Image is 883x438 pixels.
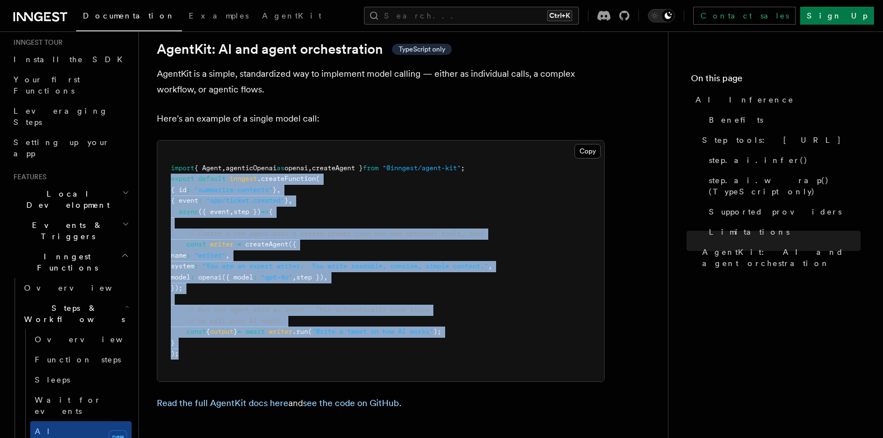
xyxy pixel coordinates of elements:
button: Events & Triggers [9,215,132,246]
span: Wait for events [35,395,101,416]
span: step }) [296,273,324,281]
span: Inngest tour [9,38,63,47]
a: step.ai.wrap() (TypeScript only) [704,170,861,202]
a: Contact sales [693,7,796,25]
span: } [284,197,288,204]
a: Overview [20,278,132,298]
span: Step tools: [URL] [702,134,842,146]
span: Benefits [709,114,763,125]
a: step.ai.infer() [704,150,861,170]
span: = [237,328,241,336]
a: AgentKit: AI and agent orchestrationTypeScript only [157,41,452,57]
span: { id [171,186,186,194]
span: }); [171,284,183,292]
span: ); [171,350,179,357]
span: "Write a tweet on how AI works" [312,328,433,336]
span: async [179,208,198,216]
button: Steps & Workflows [20,298,132,329]
a: Supported providers [704,202,861,222]
span: Overview [24,283,139,292]
a: AgentKit: AI and agent orchestration [698,242,861,273]
a: Your first Functions [9,69,132,101]
span: openai [198,273,222,281]
span: const [186,240,206,248]
span: Steps & Workflows [20,302,125,325]
span: { event [171,197,198,204]
span: : [186,186,190,194]
button: Search...Ctrl+K [364,7,579,25]
a: Wait for events [30,390,132,421]
a: Limitations [704,222,861,242]
span: step.ai.wrap() (TypeScript only) [709,175,861,197]
span: Local Development [9,188,122,211]
span: .run [292,328,308,336]
span: .createFunction [257,175,316,183]
span: ({ model [222,273,253,281]
span: agenticOpenai [226,164,277,172]
span: Inngest Functions [9,251,121,273]
a: Step tools: [URL] [698,130,861,150]
span: AgentKit: AI and agent orchestration [702,246,861,269]
span: , [288,197,292,204]
span: output [210,328,233,336]
h4: On this page [691,72,861,90]
span: AI Inference [695,94,794,105]
span: AgentKit [262,11,321,20]
span: // to call your AI model. [186,317,284,325]
button: Inngest Functions [9,246,132,278]
a: Documentation [76,3,182,31]
span: as [277,164,284,172]
span: => [261,208,269,216]
span: TypeScript only [399,45,445,54]
span: // Run the agent with an input. This automatically uses steps [186,306,429,314]
span: "@inngest/agent-kit" [382,164,461,172]
p: AgentKit is a simple, standardized way to implement model calling — either as individual calls, a... [157,66,605,97]
span: { [206,328,210,336]
a: Read the full AgentKit docs here [157,398,288,408]
span: Examples [189,11,249,20]
span: , [226,251,230,259]
span: Overview [35,335,150,344]
span: Install the SDK [13,55,129,64]
span: : [190,273,194,281]
span: createAgent } [312,164,363,172]
span: Documentation [83,11,175,20]
a: Setting up your app [9,132,132,164]
button: Local Development [9,184,132,215]
a: Examples [182,3,255,30]
span: step }) [233,208,261,216]
span: { [269,208,273,216]
span: writer [210,240,233,248]
span: : [198,197,202,204]
span: Features [9,173,46,181]
span: // Create a new agent with a system prompt (you can add optional tools, too) [186,230,484,237]
span: from [363,164,379,172]
a: Overview [30,329,132,350]
span: default [198,175,226,183]
span: export [171,175,194,183]
a: AgentKit [255,3,328,30]
span: , [277,186,281,194]
button: Toggle dark mode [648,9,675,22]
span: createAgent [245,240,288,248]
span: ); [433,328,441,336]
span: , [308,164,312,172]
span: ; [461,164,465,172]
a: Function steps [30,350,132,370]
span: : [253,273,257,281]
span: = [237,240,241,248]
span: : [194,262,198,270]
span: model [171,273,190,281]
span: const [186,328,206,336]
span: Supported providers [709,206,842,217]
span: ( [308,328,312,336]
span: inngest [230,175,257,183]
span: Setting up your app [13,138,110,158]
a: see the code on GitHub [303,398,399,408]
span: Your first Functions [13,75,80,95]
p: Here's an example of a single model call: [157,111,605,127]
span: ( [316,175,320,183]
a: Install the SDK [9,49,132,69]
span: , [292,273,296,281]
span: "gpt-4o" [261,273,292,281]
